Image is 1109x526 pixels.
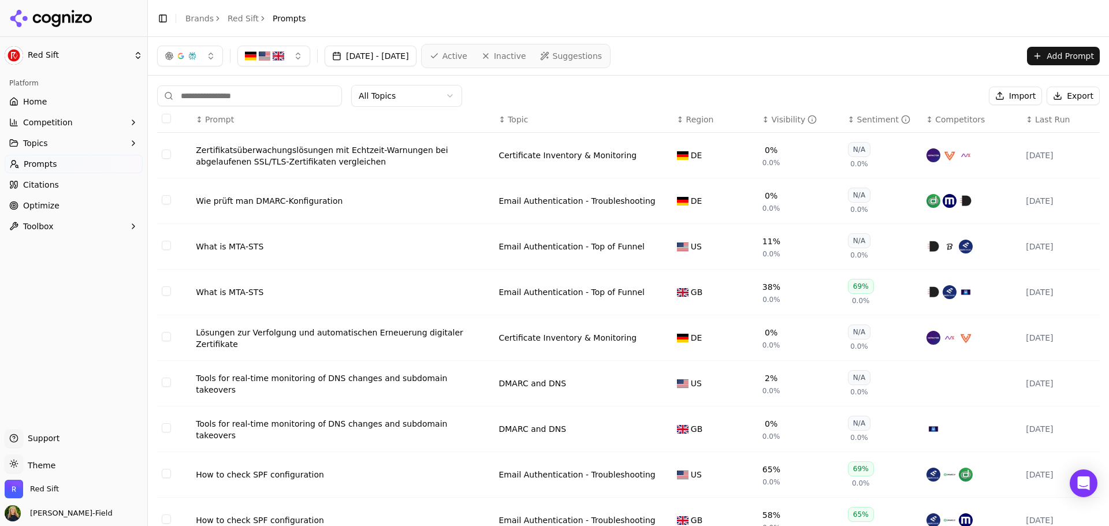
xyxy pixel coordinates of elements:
a: Suggestions [534,47,608,65]
span: DE [691,195,702,207]
span: Optimize [23,200,59,211]
div: ↕Competitors [926,114,1017,125]
div: 0% [765,144,777,156]
a: Tools for real-time monitoring of DNS changes and subdomain takeovers [196,372,489,396]
div: N/A [848,233,870,248]
a: Email Authentication - Troubleshooting [498,195,655,207]
button: Import [989,87,1042,105]
img: easydmarc [943,285,957,299]
button: Toolbox [5,217,143,236]
span: Active [442,50,467,62]
button: Select row 3 [162,241,171,250]
button: Select row 2 [162,195,171,204]
div: N/A [848,324,870,340]
div: 69% [848,279,874,294]
a: Email Authentication - Top of Funnel [498,241,644,252]
span: Prompts [273,13,306,24]
span: 0.0% [762,158,780,167]
a: Brands [185,14,214,23]
img: DE flag [677,334,689,342]
div: [DATE] [1026,150,1095,161]
span: 0.0% [762,386,780,396]
a: Home [5,92,143,111]
a: Email Authentication - Troubleshooting [498,469,655,480]
img: US flag [677,243,689,251]
span: Red Sift [30,484,59,494]
div: 0% [765,418,777,430]
img: keyfactor [926,331,940,345]
div: ↕Visibility [762,114,839,125]
div: Open Intercom Messenger [1070,469,1097,497]
span: Topic [508,114,528,125]
th: Region [672,107,758,133]
a: Citations [5,176,143,194]
img: easydmarc [959,240,973,253]
span: 0.0% [850,433,868,442]
div: [DATE] [1026,332,1095,344]
img: valimail [959,285,973,299]
div: What is MTA-STS [196,286,489,298]
a: Zertifikatsüberwachungslösungen mit Echtzeit-Warnungen bei abgelaufenen SSL/TLS-Zertifikaten verg... [196,144,489,167]
div: ↕Last Run [1026,114,1095,125]
div: 58% [762,509,780,521]
th: Topic [494,107,672,133]
img: valimail [926,422,940,436]
th: Competitors [922,107,1022,133]
button: Select row 6 [162,378,171,387]
span: US [691,469,702,480]
div: [DATE] [1026,378,1095,389]
a: Active [424,47,473,65]
img: appviewx [943,331,957,345]
button: Add Prompt [1027,47,1100,65]
span: Home [23,96,47,107]
button: Competition [5,113,143,132]
div: N/A [848,188,870,203]
span: 0.0% [850,159,868,169]
div: 65% [762,464,780,475]
span: GB [691,423,702,435]
a: Certificate Inventory & Monitoring [498,332,637,344]
a: How to check SPF configuration [196,514,489,526]
span: 0.0% [850,251,868,260]
img: sendmarc [943,240,957,253]
button: Select all rows [162,114,171,123]
a: What is MTA-STS [196,241,489,252]
button: Export [1047,87,1100,105]
div: [DATE] [1026,469,1095,480]
div: 38% [762,281,780,293]
th: brandMentionRate [758,107,843,133]
span: 0.0% [850,342,868,351]
th: sentiment [843,107,922,133]
div: [DATE] [1026,423,1095,435]
img: venafi [959,331,973,345]
span: Last Run [1035,114,1070,125]
span: Competitors [935,114,985,125]
img: GB [273,50,284,62]
span: 0.0% [850,205,868,214]
span: Theme [23,461,55,470]
a: Certificate Inventory & Monitoring [498,150,637,161]
div: ↕Topic [498,114,667,125]
img: appviewx [959,148,973,162]
img: DE flag [677,197,689,206]
img: venafi [943,148,957,162]
div: 0% [765,190,777,202]
a: Email Authentication - Top of Funnel [498,286,644,298]
div: ↕Sentiment [848,114,917,125]
span: Citations [23,179,59,191]
a: Red Sift [228,13,259,24]
img: US flag [677,471,689,479]
a: How to check SPF configuration [196,469,489,480]
a: Inactive [475,47,532,65]
img: DE [245,50,256,62]
img: dmarcian [959,468,973,482]
span: Topics [23,137,48,149]
span: [PERSON_NAME]-Field [25,508,113,518]
span: Suggestions [553,50,602,62]
span: 0.0% [762,341,780,350]
button: Topics [5,134,143,152]
span: Toolbox [23,221,54,232]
